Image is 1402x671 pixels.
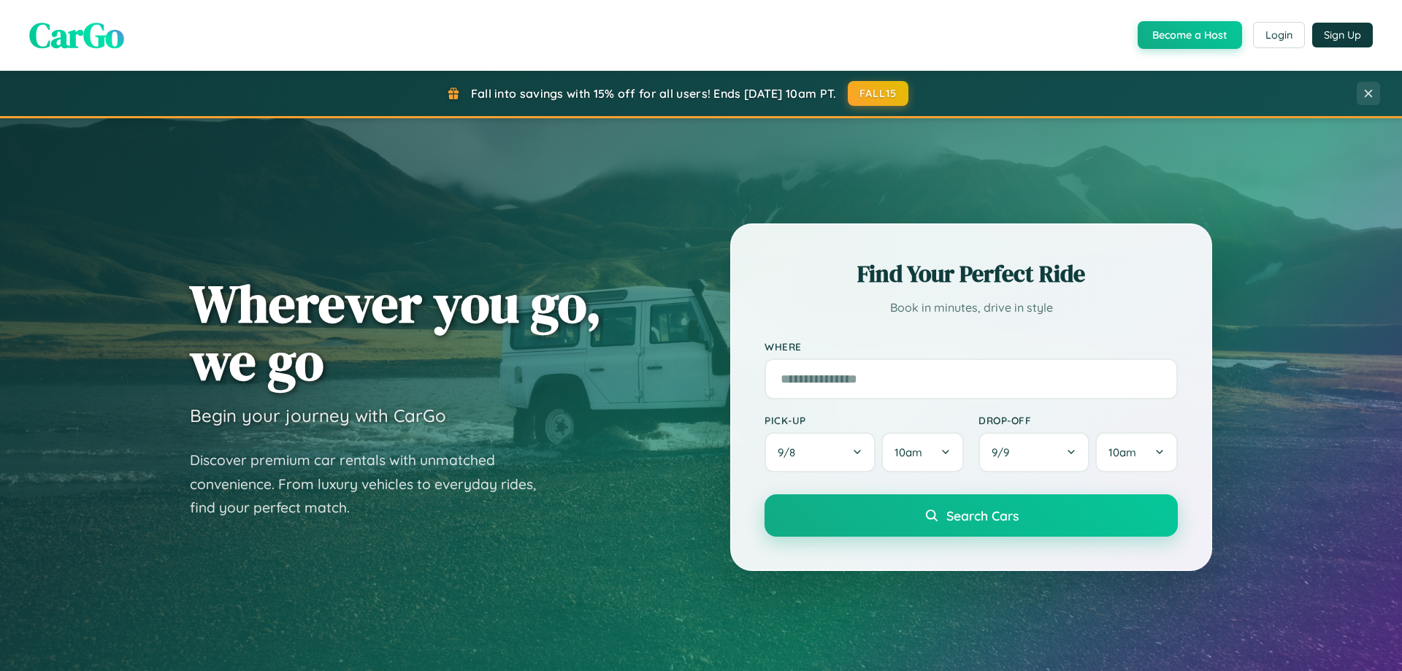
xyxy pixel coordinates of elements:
[471,86,837,101] span: Fall into savings with 15% off for all users! Ends [DATE] 10am PT.
[765,494,1178,537] button: Search Cars
[1108,445,1136,459] span: 10am
[881,432,964,472] button: 10am
[848,81,909,106] button: FALL15
[992,445,1016,459] span: 9 / 9
[765,340,1178,353] label: Where
[190,448,555,520] p: Discover premium car rentals with unmatched convenience. From luxury vehicles to everyday rides, ...
[978,432,1089,472] button: 9/9
[765,297,1178,318] p: Book in minutes, drive in style
[1253,22,1305,48] button: Login
[1095,432,1178,472] button: 10am
[29,11,124,59] span: CarGo
[1312,23,1373,47] button: Sign Up
[190,404,446,426] h3: Begin your journey with CarGo
[1138,21,1242,49] button: Become a Host
[765,258,1178,290] h2: Find Your Perfect Ride
[895,445,922,459] span: 10am
[765,414,964,426] label: Pick-up
[978,414,1178,426] label: Drop-off
[946,507,1019,524] span: Search Cars
[778,445,802,459] span: 9 / 8
[190,275,602,390] h1: Wherever you go, we go
[765,432,876,472] button: 9/8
